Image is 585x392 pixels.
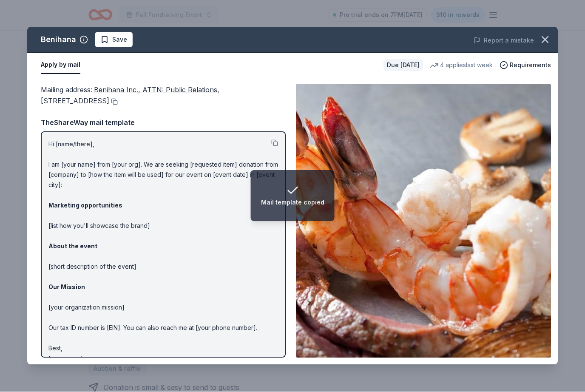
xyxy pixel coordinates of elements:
[41,33,76,47] div: Benihana
[296,85,551,358] img: Image for Benihana
[112,35,127,45] span: Save
[41,117,286,128] div: TheShareWay mail template
[48,243,97,250] strong: About the event
[48,202,122,209] strong: Marketing opportunities
[48,284,85,291] strong: Our Mission
[430,60,493,71] div: 4 applies last week
[41,86,219,105] span: Benihana Inc., ATTN: Public Relations, [STREET_ADDRESS]
[500,60,551,71] button: Requirements
[95,32,133,48] button: Save
[41,85,286,107] div: Mailing address :
[510,60,551,71] span: Requirements
[48,139,278,364] p: Hi [name/there], I am [your name] from [your org]. We are seeking [requested item] donation from ...
[474,36,534,46] button: Report a mistake
[383,60,423,71] div: Due [DATE]
[41,57,80,74] button: Apply by mail
[261,198,324,208] div: Mail template copied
